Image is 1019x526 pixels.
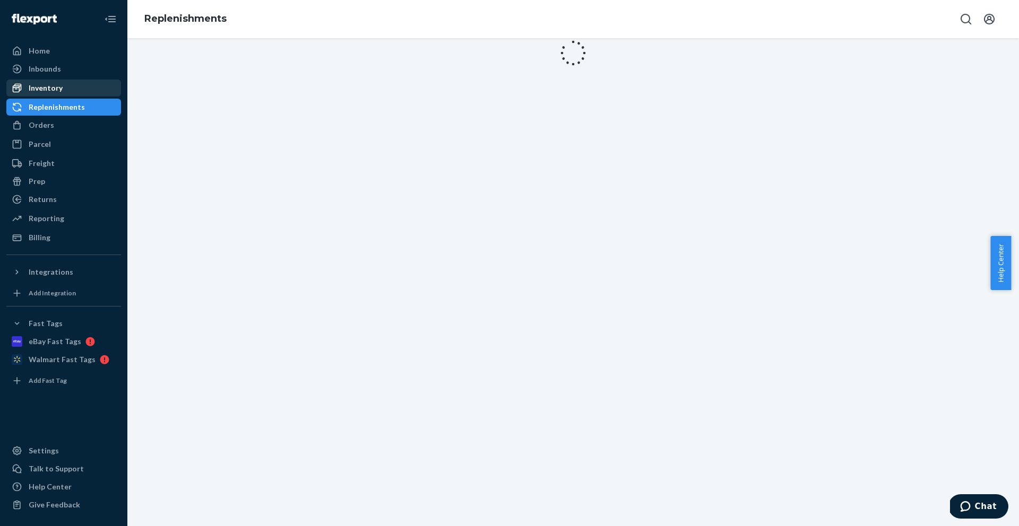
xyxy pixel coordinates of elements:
div: Reporting [29,213,64,224]
ol: breadcrumbs [136,4,235,34]
div: eBay Fast Tags [29,336,81,347]
div: Returns [29,194,57,205]
div: Inventory [29,83,63,93]
div: Fast Tags [29,318,63,329]
a: Prep [6,173,121,190]
a: eBay Fast Tags [6,333,121,350]
div: Orders [29,120,54,130]
a: Help Center [6,478,121,495]
div: Home [29,46,50,56]
div: Help Center [29,481,72,492]
a: Home [6,42,121,59]
iframe: Opens a widget where you can chat to one of our agents [950,494,1008,521]
div: Prep [29,176,45,187]
div: Give Feedback [29,499,80,510]
button: Close Navigation [100,8,121,30]
a: Inventory [6,80,121,97]
a: Walmart Fast Tags [6,351,121,368]
img: Flexport logo [12,14,57,24]
div: Inbounds [29,64,61,74]
div: Walmart Fast Tags [29,354,96,365]
button: Talk to Support [6,460,121,477]
button: Integrations [6,264,121,280]
a: Add Integration [6,285,121,302]
div: Billing [29,232,50,243]
div: Replenishments [29,102,85,112]
a: Billing [6,229,121,246]
a: Returns [6,191,121,208]
button: Help Center [990,236,1011,290]
a: Reporting [6,210,121,227]
div: Add Integration [29,288,76,297]
button: Open Search Box [955,8,977,30]
a: Freight [6,155,121,172]
a: Parcel [6,136,121,153]
a: Replenishments [6,99,121,116]
div: Settings [29,445,59,456]
button: Fast Tags [6,315,121,332]
div: Add Fast Tag [29,376,67,385]
div: Talk to Support [29,463,84,474]
a: Settings [6,442,121,459]
a: Add Fast Tag [6,372,121,389]
div: Parcel [29,139,51,150]
a: Replenishments [144,13,227,24]
a: Inbounds [6,60,121,77]
button: Give Feedback [6,496,121,513]
a: Orders [6,117,121,134]
div: Integrations [29,267,73,277]
div: Freight [29,158,55,169]
button: Open account menu [979,8,1000,30]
